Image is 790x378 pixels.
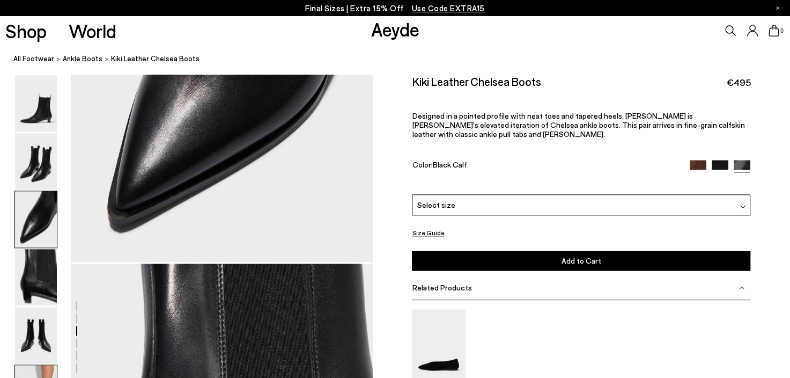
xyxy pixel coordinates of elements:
img: Kiki Leather Chelsea Boots - Image 5 [15,307,57,364]
nav: breadcrumb [13,45,790,75]
img: svg%3E [739,285,744,290]
img: svg%3E [740,204,745,209]
span: Ankle Boots [63,55,102,63]
a: Ankle Boots [63,54,102,65]
img: Kiki Leather Chelsea Boots - Image 2 [15,133,57,190]
span: €495 [726,76,750,89]
span: Black Calf [432,160,467,169]
span: Select size [417,199,455,210]
a: All Footwear [13,54,54,65]
span: Kiki Leather Chelsea Boots [111,54,200,65]
img: Kiki Leather Chelsea Boots - Image 4 [15,249,57,306]
a: Aeyde [371,18,419,40]
p: Final Sizes | Extra 15% Off [305,2,485,15]
img: Kiki Leather Chelsea Boots - Image 1 [15,75,57,132]
span: Designed in a pointed profile with neat toes and tapered heels, [PERSON_NAME] is [PERSON_NAME]'s ... [412,111,744,139]
a: World [69,21,116,40]
span: Related Products [412,283,471,292]
a: Shop [5,21,47,40]
span: Navigate to /collections/ss25-final-sizes [412,3,485,13]
a: 0 [769,25,779,37]
h2: Kiki Leather Chelsea Boots [412,75,541,88]
button: Size Guide [412,226,444,239]
button: Add to Cart [412,251,750,271]
img: Kiki Leather Chelsea Boots - Image 3 [15,191,57,248]
div: Color: [412,160,678,172]
span: 0 [779,28,785,34]
span: Add to Cart [562,256,601,265]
